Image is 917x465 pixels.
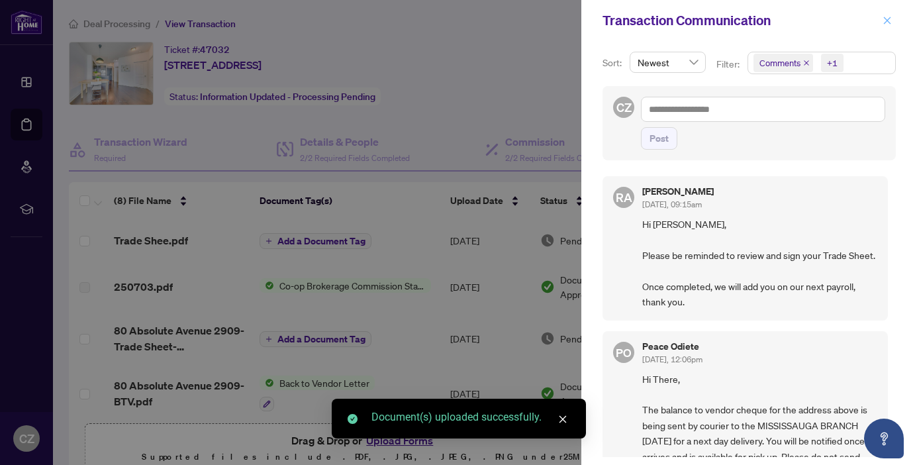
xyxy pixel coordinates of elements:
span: Hi [PERSON_NAME], Please be reminded to review and sign your Trade Sheet. Once completed, we will... [642,217,877,309]
h5: [PERSON_NAME] [642,187,714,196]
p: Sort: [603,56,624,70]
span: CZ [616,98,632,117]
span: Comments [759,56,800,70]
span: close [558,415,567,424]
a: Close [555,412,570,427]
button: Open asap [864,419,904,458]
span: [DATE], 12:06pm [642,354,702,364]
h5: Peace Odiete [642,342,702,351]
span: Newest [638,52,698,72]
span: close [883,16,892,25]
div: +1 [827,56,838,70]
button: Post [641,127,677,150]
div: Transaction Communication [603,11,879,30]
span: Comments [753,54,813,72]
span: [DATE], 09:15am [642,199,702,209]
span: RA [616,188,632,207]
span: PO [616,343,631,361]
div: Document(s) uploaded successfully. [371,409,570,425]
span: close [803,60,810,66]
span: check-circle [348,414,358,424]
p: Filter: [716,57,742,72]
